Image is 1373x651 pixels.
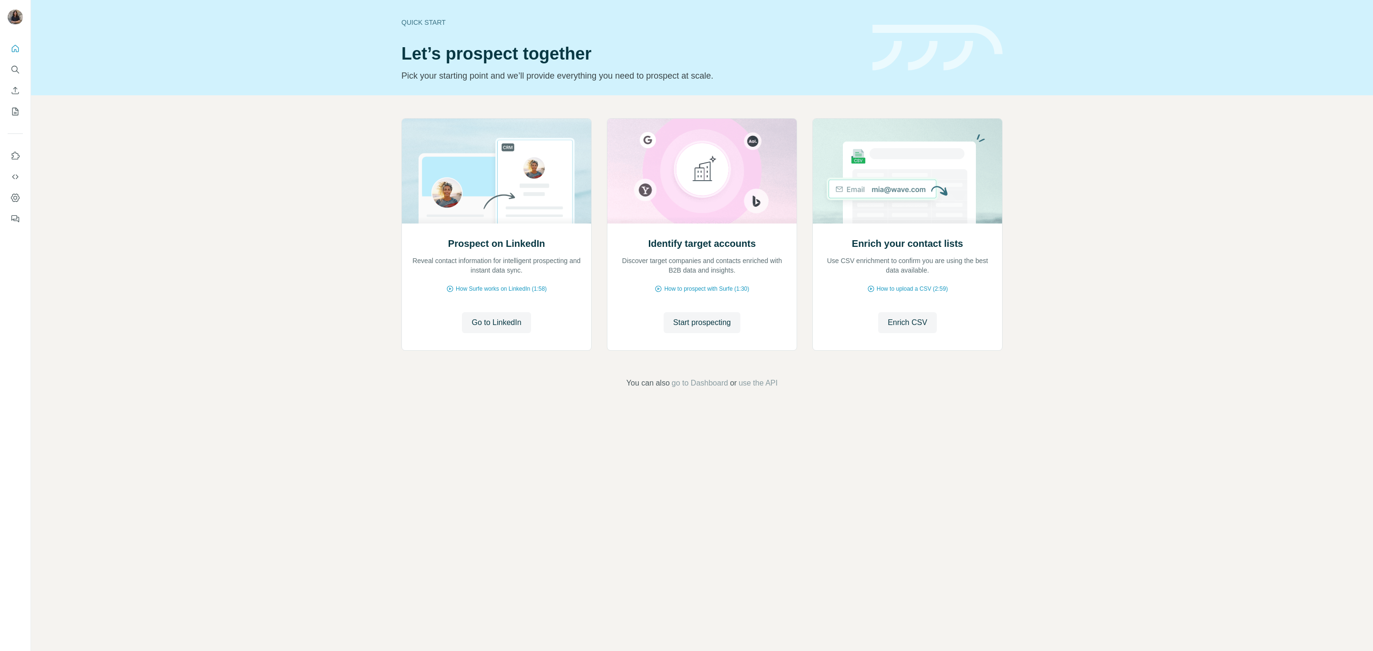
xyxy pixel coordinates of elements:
button: use the API [738,377,778,389]
img: Identify target accounts [607,119,797,224]
button: Enrich CSV [878,312,937,333]
button: Enrich CSV [8,82,23,99]
h2: Enrich your contact lists [852,237,963,250]
button: Go to LinkedIn [462,312,531,333]
span: How to upload a CSV (2:59) [877,285,948,293]
p: Pick your starting point and we’ll provide everything you need to prospect at scale. [401,69,861,82]
span: You can also [626,377,670,389]
button: Search [8,61,23,78]
button: Start prospecting [664,312,740,333]
h2: Identify target accounts [648,237,756,250]
span: How to prospect with Surfe (1:30) [664,285,749,293]
img: Enrich your contact lists [812,119,1003,224]
span: Start prospecting [673,317,731,328]
button: go to Dashboard [672,377,728,389]
p: Discover target companies and contacts enriched with B2B data and insights. [617,256,787,275]
p: Reveal contact information for intelligent prospecting and instant data sync. [411,256,582,275]
span: or [730,377,737,389]
h2: Prospect on LinkedIn [448,237,545,250]
span: How Surfe works on LinkedIn (1:58) [456,285,547,293]
img: Prospect on LinkedIn [401,119,592,224]
p: Use CSV enrichment to confirm you are using the best data available. [822,256,993,275]
button: Quick start [8,40,23,57]
img: banner [872,25,1003,71]
span: Go to LinkedIn [471,317,521,328]
button: Feedback [8,210,23,227]
button: Use Surfe on LinkedIn [8,147,23,164]
span: Enrich CSV [888,317,927,328]
button: Use Surfe API [8,168,23,185]
img: Avatar [8,10,23,25]
h1: Let’s prospect together [401,44,861,63]
button: My lists [8,103,23,120]
div: Quick start [401,18,861,27]
button: Dashboard [8,189,23,206]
